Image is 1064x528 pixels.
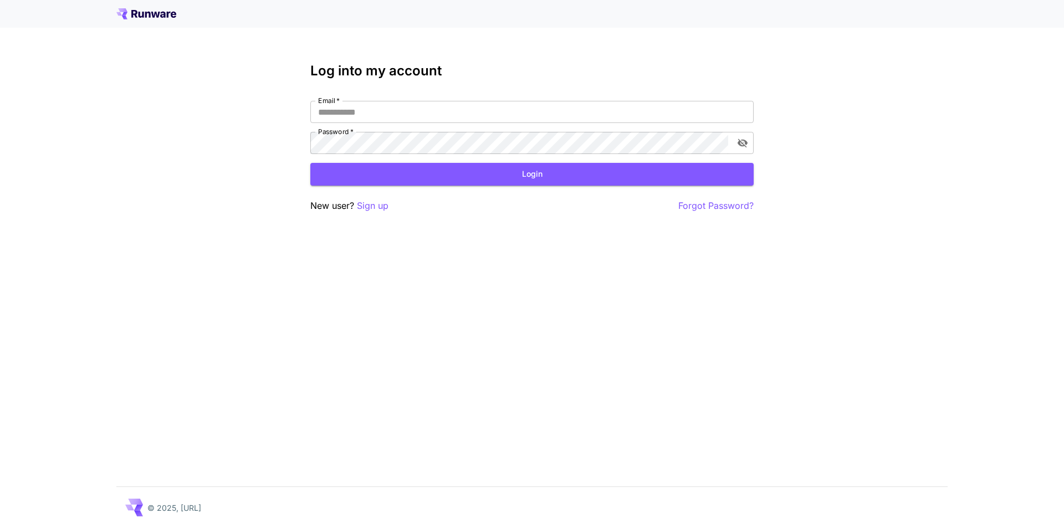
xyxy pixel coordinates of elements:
[318,96,340,105] label: Email
[733,133,753,153] button: toggle password visibility
[147,502,201,514] p: © 2025, [URL]
[678,199,754,213] button: Forgot Password?
[310,199,388,213] p: New user?
[357,199,388,213] button: Sign up
[310,63,754,79] h3: Log into my account
[318,127,354,136] label: Password
[310,163,754,186] button: Login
